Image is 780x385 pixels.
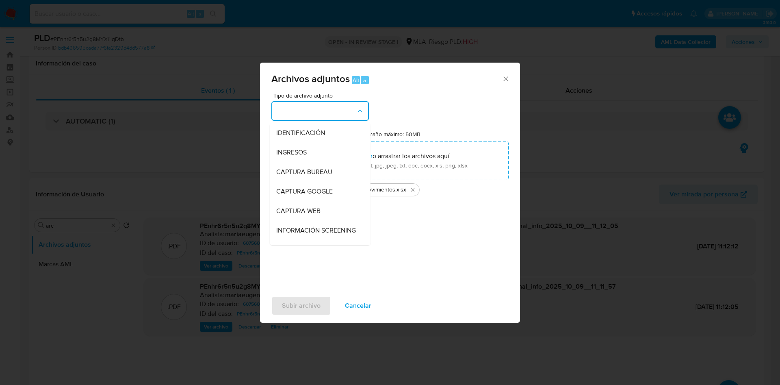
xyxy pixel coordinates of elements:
[273,93,371,98] span: Tipo de archivo adjunto
[353,76,359,84] span: Alt
[276,187,333,196] span: CAPTURA GOOGLE
[276,129,325,137] span: IDENTIFICACIÓN
[276,207,321,215] span: CAPTURA WEB
[408,185,418,195] button: Eliminar Movimientos.xlsx
[395,186,406,194] span: .xlsx
[362,131,420,138] label: Tamaño máximo: 50MB
[345,297,371,315] span: Cancelar
[271,180,509,196] ul: Archivos seleccionados
[276,168,332,176] span: CAPTURA BUREAU
[363,76,366,84] span: a
[502,75,509,82] button: Cerrar
[364,186,395,194] span: Movimientos
[334,296,382,315] button: Cancelar
[276,148,307,157] span: INGRESOS
[276,226,356,235] span: INFORMACIÓN SCREENING
[271,72,350,86] span: Archivos adjuntos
